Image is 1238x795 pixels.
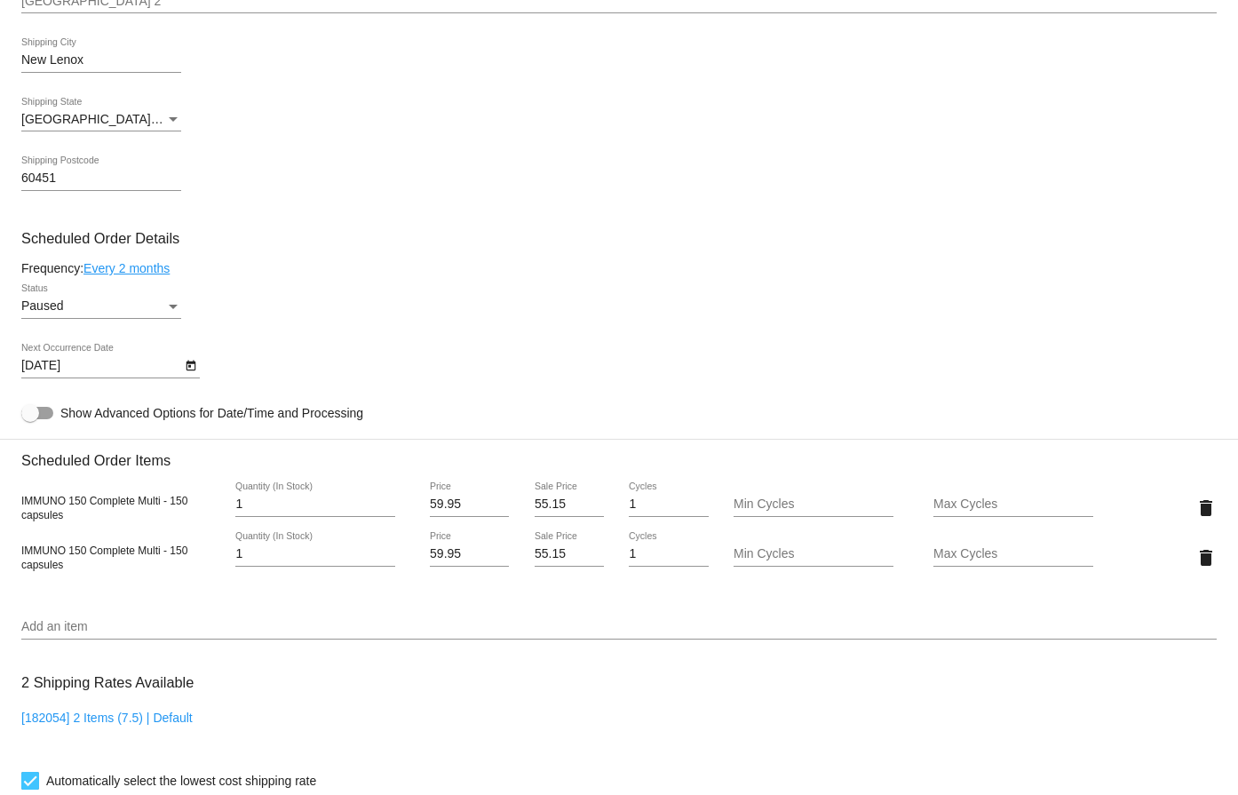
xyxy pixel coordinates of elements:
button: Open calendar [181,355,200,374]
span: IMMUNO 150 Complete Multi - 150 capsules [21,495,187,521]
input: Min Cycles [734,497,893,512]
input: Min Cycles [734,547,893,561]
mat-icon: delete [1195,497,1217,519]
input: Max Cycles [933,547,1093,561]
input: Sale Price [535,547,604,561]
span: Show Advanced Options for Date/Time and Processing [60,404,363,422]
input: Next Occurrence Date [21,359,181,373]
mat-icon: delete [1195,547,1217,568]
input: Quantity (In Stock) [235,497,395,512]
input: Add an item [21,620,1217,634]
div: Frequency: [21,261,1217,275]
input: Quantity (In Stock) [235,547,395,561]
h3: Scheduled Order Details [21,230,1217,247]
input: Price [430,547,509,561]
a: Every 2 months [83,261,170,275]
input: Shipping Postcode [21,171,181,186]
input: Shipping City [21,53,181,68]
span: Paused [21,298,63,313]
span: Automatically select the lowest cost shipping rate [46,770,316,791]
mat-select: Shipping State [21,113,181,127]
h3: 2 Shipping Rates Available [21,664,194,702]
input: Price [430,497,509,512]
input: Cycles [629,547,708,561]
a: [182054] 2 Items (7.5) | Default [21,711,193,725]
span: IMMUNO 150 Complete Multi - 150 capsules [21,545,187,571]
span: [GEOGRAPHIC_DATA] | [US_STATE] [21,112,230,126]
mat-select: Status [21,299,181,314]
input: Cycles [629,497,708,512]
input: Max Cycles [933,497,1093,512]
input: Sale Price [535,497,604,512]
h3: Scheduled Order Items [21,439,1217,469]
